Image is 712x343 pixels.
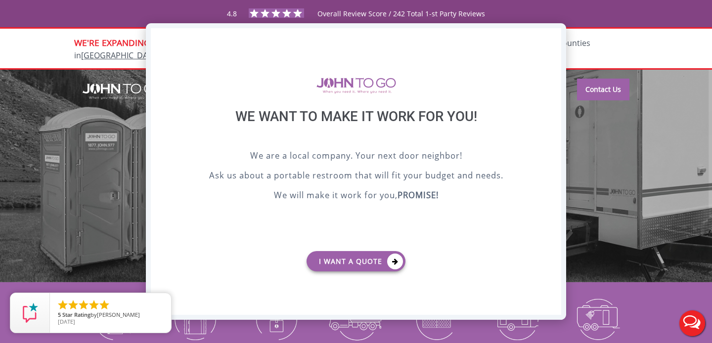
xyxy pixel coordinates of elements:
li:  [98,299,110,311]
button: Live Chat [672,303,712,343]
div: X [546,28,561,45]
p: We will make it work for you, [176,189,536,204]
p: Ask us about a portable restroom that will fit your budget and needs. [176,169,536,184]
span: 5 [58,311,61,318]
span: by [58,312,163,319]
span: [PERSON_NAME] [97,311,140,318]
li:  [78,299,89,311]
li:  [67,299,79,311]
a: I want a Quote [307,251,405,271]
li:  [88,299,100,311]
span: [DATE] [58,318,75,325]
img: logo of viptogo [316,78,396,93]
img: Review Rating [20,303,40,323]
p: We are a local company. Your next door neighbor! [176,149,536,164]
span: Star Rating [62,311,90,318]
div: We want to make it work for you! [176,108,536,149]
li:  [57,299,69,311]
b: PROMISE! [398,189,439,201]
